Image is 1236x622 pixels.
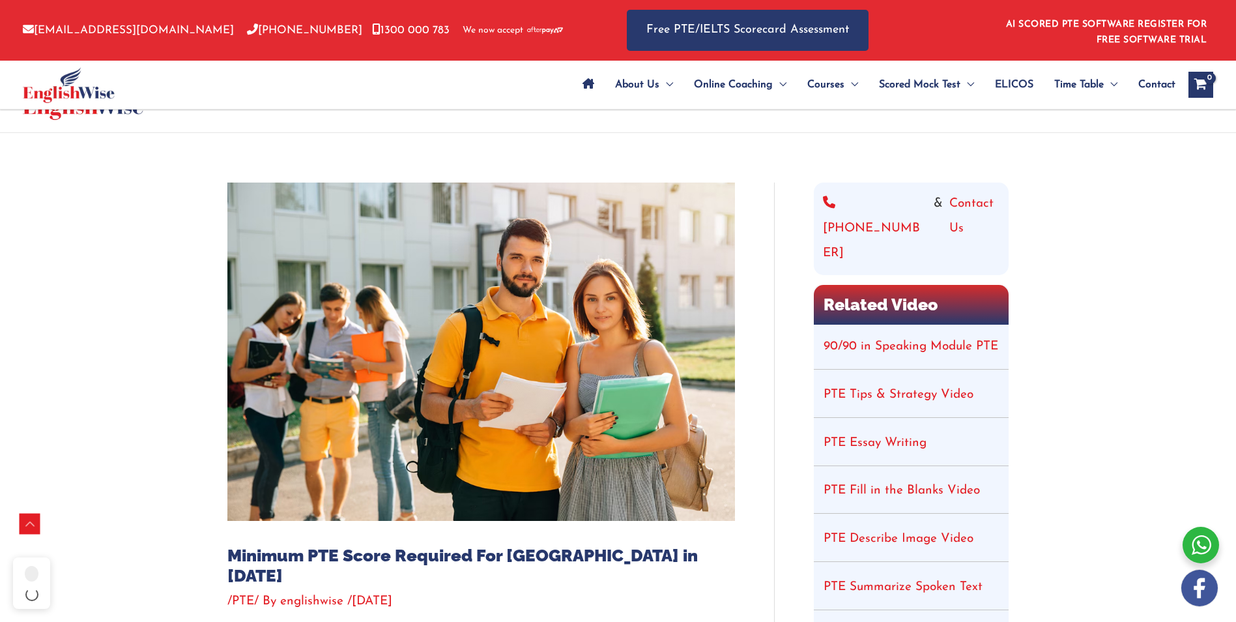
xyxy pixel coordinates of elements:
img: cropped-ew-logo [23,67,115,103]
span: About Us [615,62,659,108]
span: Menu Toggle [1104,62,1117,108]
span: We now accept [463,24,523,37]
a: [PHONE_NUMBER] [247,25,362,36]
span: ELICOS [995,62,1033,108]
a: Free PTE/IELTS Scorecard Assessment [627,10,869,51]
a: PTE Tips & Strategy Video [824,389,973,401]
a: Scored Mock TestMenu Toggle [869,62,984,108]
a: 90/90 in Speaking Module PTE [824,340,998,353]
span: Courses [807,62,844,108]
nav: Site Navigation: Main Menu [572,62,1175,108]
span: Online Coaching [694,62,773,108]
a: Time TableMenu Toggle [1044,62,1128,108]
span: Menu Toggle [659,62,673,108]
a: Online CoachingMenu Toggle [683,62,797,108]
a: AI SCORED PTE SOFTWARE REGISTER FOR FREE SOFTWARE TRIAL [1006,20,1207,45]
h1: Minimum PTE Score Required For [GEOGRAPHIC_DATA] in [DATE] [227,546,735,586]
a: View Shopping Cart, empty [1188,72,1213,98]
a: 1300 000 783 [372,25,450,36]
span: Contact [1138,62,1175,108]
img: white-facebook.png [1181,570,1218,606]
span: Menu Toggle [844,62,858,108]
a: [PHONE_NUMBER] [823,192,927,266]
a: ELICOS [984,62,1044,108]
a: [EMAIL_ADDRESS][DOMAIN_NAME] [23,25,234,36]
span: Scored Mock Test [879,62,960,108]
a: PTE Describe Image Video [824,533,973,545]
a: PTE Summarize Spoken Text [824,581,983,593]
h2: Related Video [814,285,1009,325]
aside: Header Widget 1 [998,9,1213,52]
a: About UsMenu Toggle [605,62,683,108]
span: Menu Toggle [773,62,786,108]
a: Contact [1128,62,1175,108]
a: Contact Us [949,192,999,266]
img: Afterpay-Logo [527,27,563,34]
span: Time Table [1054,62,1104,108]
a: PTE Essay Writing [824,437,927,449]
div: / / By / [227,593,735,611]
a: CoursesMenu Toggle [797,62,869,108]
span: [DATE] [352,595,392,608]
span: Menu Toggle [960,62,974,108]
div: & [823,192,999,266]
a: PTE [232,595,254,608]
span: englishwise [280,595,343,608]
a: PTE Fill in the Blanks Video [824,484,980,497]
a: englishwise [280,595,347,608]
